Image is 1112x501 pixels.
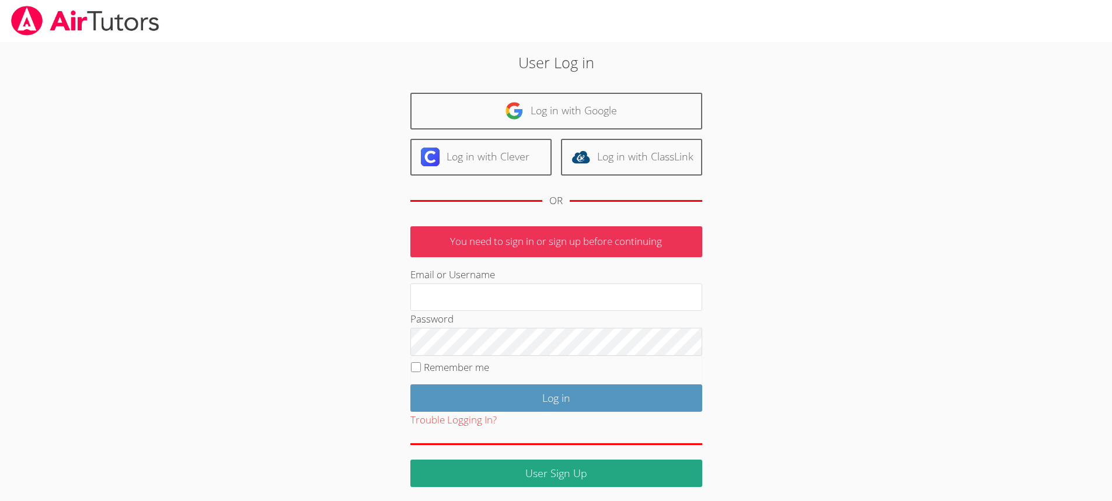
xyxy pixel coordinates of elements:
h2: User Log in [256,51,856,73]
div: OR [549,192,563,209]
img: google-logo-50288ca7cdecda66e5e0955fdab243c47b7ad437acaf1139b6f446037453330a.svg [505,101,524,120]
a: Log in with Google [410,93,702,129]
input: Log in [410,384,702,412]
img: clever-logo-6eab21bc6e7a338710f1a6ff85c0baf02591cd810cc4098c63d3a4b26e2feb20.svg [421,148,440,166]
img: airtutors_banner-c4298cdbf04f3fff15de1276eac7730deb9818008684d7c2e4769d2f7ddbe033.png [10,6,161,36]
label: Remember me [424,360,489,374]
label: Password [410,312,454,325]
a: User Sign Up [410,460,702,487]
a: Log in with Clever [410,139,552,176]
button: Trouble Logging In? [410,412,497,429]
img: classlink-logo-d6bb404cc1216ec64c9a2012d9dc4662098be43eaf13dc465df04b49fa7ab582.svg [571,148,590,166]
p: You need to sign in or sign up before continuing [410,226,702,257]
a: Log in with ClassLink [561,139,702,176]
label: Email or Username [410,268,495,281]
